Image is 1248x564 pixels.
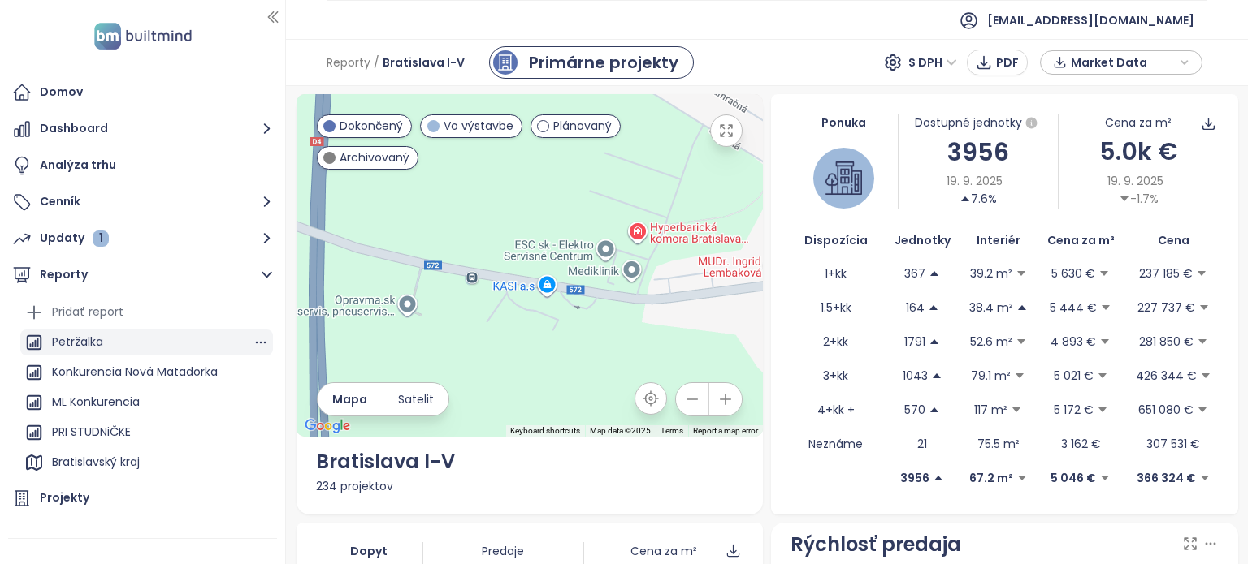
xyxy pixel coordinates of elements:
span: caret-down [1100,302,1111,313]
div: 234 projektov [316,477,744,495]
div: 5.0k € [1059,132,1218,170]
span: caret-up [931,370,942,381]
span: caret-up [928,302,939,313]
button: Satelit [383,383,448,415]
span: caret-down [1011,404,1022,415]
span: caret-up [929,404,940,415]
div: Predaje [423,542,583,560]
div: Cena za m² [630,542,697,560]
div: 7.6% [960,190,997,208]
p: 5 444 € [1050,299,1097,316]
td: 4+kk + [791,393,882,427]
p: 52.6 m² [970,333,1012,351]
p: 21 [917,435,927,453]
span: caret-down [1197,404,1208,415]
div: Konkurencia Nová Matadorka [52,362,218,382]
a: primary [489,46,694,79]
div: Bratislavský kraj [20,450,273,476]
div: Projekty [40,488,89,508]
p: 651 080 € [1138,401,1194,419]
span: [EMAIL_ADDRESS][DOMAIN_NAME] [987,1,1194,40]
div: Petržalka [52,332,103,352]
div: Dostupné jednotky [899,114,1058,133]
div: Konkurencia Nová Matadorka [20,359,273,385]
div: 1 [93,230,109,247]
span: Vo výstavbe [444,117,513,135]
p: 367 [904,265,925,282]
button: Cenník [8,186,277,218]
p: 117 m² [974,401,1007,419]
div: Pridať report [20,299,273,325]
p: 5 021 € [1054,367,1094,385]
a: Terms (opens in new tab) [661,426,683,435]
div: Updaty [40,228,109,248]
p: 366 324 € [1137,469,1196,487]
div: Bratislava I-V [316,446,744,477]
span: 19. 9. 2025 [947,172,1003,190]
button: Keyboard shortcuts [510,425,580,437]
a: Report a map error [693,426,758,435]
span: Map data ©2025 [590,426,651,435]
span: S DPH [908,50,957,75]
div: Analýza trhu [40,155,116,175]
div: ML Konkurencia [20,390,273,415]
span: caret-down [1097,404,1108,415]
span: caret-down [1198,302,1210,313]
span: Market Data [1071,50,1176,75]
div: -1.7% [1119,190,1159,208]
img: Google [301,415,354,437]
span: caret-down [1199,472,1211,484]
p: 4 893 € [1051,333,1096,351]
p: 237 185 € [1139,265,1193,282]
span: caret-up [929,268,940,279]
span: caret-down [1196,268,1207,279]
p: 3 162 € [1061,435,1101,453]
p: 426 344 € [1136,367,1197,385]
div: PRI STUDNiČKE [52,422,131,442]
span: caret-down [1014,370,1025,381]
p: 75.5 m² [977,435,1020,453]
td: 1.5+kk [791,291,882,325]
th: Cena za m² [1033,225,1129,256]
div: Rýchlosť predaja [791,529,961,560]
td: 3+kk [791,359,882,393]
th: Dispozícia [791,225,882,256]
p: 164 [906,299,925,316]
div: Primárne projekty [529,50,678,75]
button: Dashboard [8,113,277,145]
span: / [374,48,379,77]
div: Petržalka [20,329,273,355]
th: Cena [1129,225,1219,256]
span: caret-up [929,336,940,347]
td: 2+kk [791,325,882,359]
span: PDF [996,54,1019,71]
div: Bratislavský kraj [52,452,140,472]
span: Plánovaný [553,117,612,135]
div: Pridať report [52,302,123,322]
p: 38.4 m² [969,299,1013,316]
p: 281 850 € [1139,333,1194,351]
div: 3956 [899,133,1058,171]
span: caret-down [1016,336,1027,347]
span: Bratislava I-V [383,48,465,77]
span: caret-up [960,193,971,205]
span: caret-down [1097,370,1108,381]
span: caret-down [1200,370,1211,381]
div: Domov [40,82,83,102]
div: PRI STUDNiČKE [20,420,273,446]
p: 5 630 € [1051,265,1095,282]
span: Dokončený [340,117,403,135]
span: caret-down [1098,268,1110,279]
button: Mapa [318,383,383,415]
span: caret-down [1016,472,1028,484]
p: 1043 [903,367,928,385]
span: Satelit [398,390,434,408]
button: PDF [967,50,1028,75]
p: 79.1 m² [971,367,1011,385]
p: 1791 [904,333,925,351]
p: 5 172 € [1054,401,1094,419]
